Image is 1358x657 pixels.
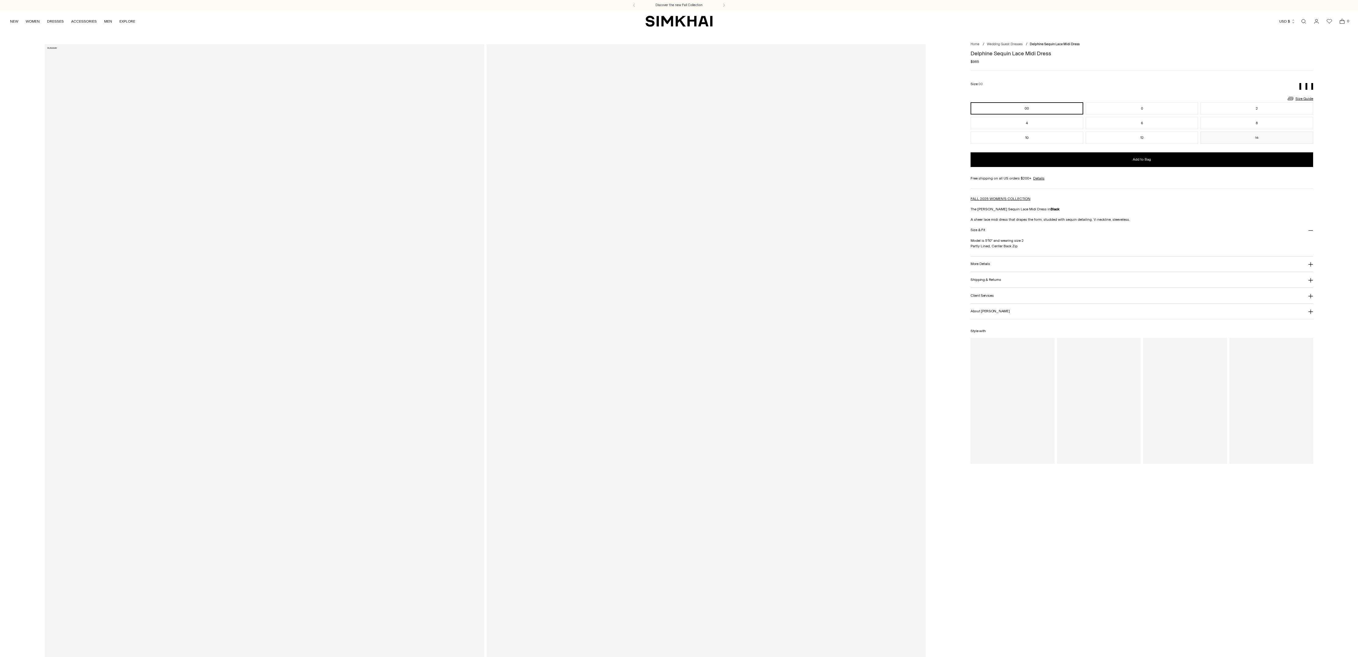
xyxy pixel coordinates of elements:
a: WOMEN [26,15,40,28]
button: More Details [971,256,1313,272]
a: EXPLORE [119,15,135,28]
span: 0 [1345,18,1351,24]
span: 00 [979,82,983,86]
a: Luca Leather Top Handle Bag [971,338,1055,464]
span: Delphine Sequin Lace Midi Dress [1030,42,1080,46]
h3: Client Services [971,294,994,298]
a: Discover the new Fall Collection [655,3,703,8]
button: 00 [971,102,1083,114]
a: Joni Leather Over-The-Knee Boot [1057,338,1141,464]
a: Wedding Guest Dresses [987,42,1022,46]
a: ACCESSORIES [71,15,97,28]
label: Size: [971,81,983,87]
button: 2 [1200,102,1313,114]
h3: About [PERSON_NAME] [971,309,1010,313]
h1: Delphine Sequin Lace Midi Dress [971,51,1313,56]
div: / [983,42,984,47]
span: Add to Bag [1133,157,1151,162]
button: About [PERSON_NAME] [971,304,1313,319]
button: 8 [1200,117,1313,129]
button: Shipping & Returns [971,272,1313,288]
a: Nixi Hobo [1229,338,1313,464]
a: MEN [104,15,112,28]
nav: breadcrumbs [971,42,1313,47]
a: Home [971,42,979,46]
a: Details [1033,176,1044,181]
button: Size & Fit [971,222,1313,238]
h3: More Details [971,262,990,266]
span: $985 [971,59,979,64]
a: NEW [10,15,18,28]
button: 14 [1200,132,1313,144]
a: SIMKHAI [645,15,713,27]
button: 10 [971,132,1083,144]
a: Size Guide [1287,95,1313,102]
h6: Style with [971,329,1313,333]
button: 6 [1086,117,1198,129]
a: Go to the account page [1310,15,1323,27]
button: 12 [1086,132,1198,144]
div: Free shipping on all US orders $200+ [971,176,1313,181]
p: The [PERSON_NAME] Sequin Lace Midi Dress in [971,206,1313,212]
p: Model is 5'10" and wearing size 2 Partly Lined, Center Back Zip [971,238,1199,249]
h3: Size & Fit [971,228,985,232]
button: 0 [1086,102,1198,114]
button: 4 [971,117,1083,129]
button: USD $ [1279,15,1295,28]
a: Open search modal [1298,15,1310,27]
p: A sheer lace midi dress that drapes the form, studded with sequin detailing. V-neckline, sleeveless. [971,217,1313,222]
a: DRESSES [47,15,64,28]
a: Siren Low Heel Sandal [1143,338,1227,464]
div: / [1026,42,1027,47]
a: Open cart modal [1336,15,1348,27]
button: Add to Bag [971,152,1313,167]
button: Client Services [971,288,1313,303]
a: Wishlist [1323,15,1335,27]
a: FALL 2025 WOMEN'S COLLECTION [971,197,1030,201]
strong: Black [1051,207,1059,211]
h3: Shipping & Returns [971,278,1001,282]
